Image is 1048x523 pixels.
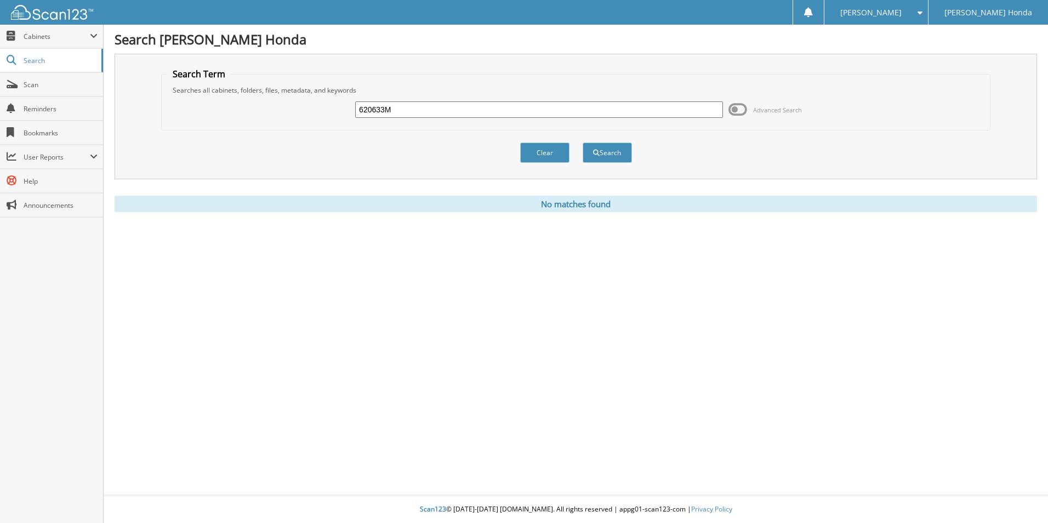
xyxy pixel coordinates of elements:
[167,86,984,95] div: Searches all cabinets, folders, files, metadata, and keywords
[104,496,1048,523] div: © [DATE]-[DATE] [DOMAIN_NAME]. All rights reserved | appg01-scan123-com |
[24,80,98,89] span: Scan
[24,201,98,210] span: Announcements
[691,504,732,514] a: Privacy Policy
[993,470,1048,523] iframe: Chat Widget
[24,152,90,162] span: User Reports
[11,5,93,20] img: scan123-logo-white.svg
[115,30,1037,48] h1: Search [PERSON_NAME] Honda
[24,177,98,186] span: Help
[420,504,446,514] span: Scan123
[944,9,1032,16] span: [PERSON_NAME] Honda
[24,32,90,41] span: Cabinets
[167,68,231,80] legend: Search Term
[24,104,98,113] span: Reminders
[753,106,802,114] span: Advanced Search
[24,56,96,65] span: Search
[24,128,98,138] span: Bookmarks
[840,9,902,16] span: [PERSON_NAME]
[583,143,632,163] button: Search
[115,196,1037,212] div: No matches found
[520,143,569,163] button: Clear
